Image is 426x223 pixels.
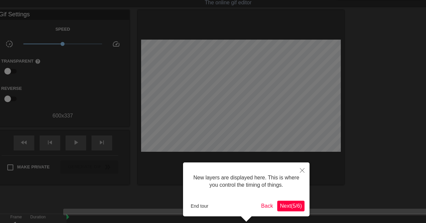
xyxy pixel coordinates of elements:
span: Next ( 5 / 6 ) [280,203,302,209]
div: New layers are displayed here. This is where you control the timing of things. [188,167,305,196]
button: Back [259,201,276,211]
button: End tour [188,201,211,211]
button: Close [295,162,310,178]
button: Next [277,201,305,211]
